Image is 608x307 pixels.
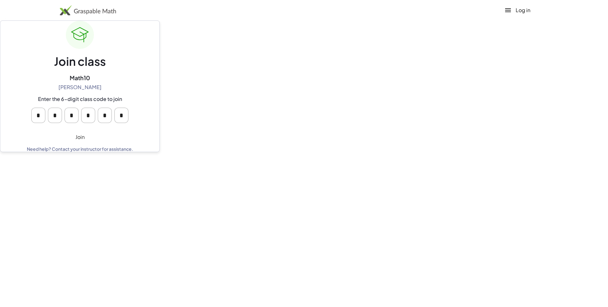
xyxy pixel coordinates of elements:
div: [PERSON_NAME] [58,84,102,91]
input: Please enter OTP character 5 [98,108,112,123]
button: Sign up [530,6,549,14]
input: Please enter OTP character 1 [31,108,45,123]
input: Please enter OTP character 2 [48,108,62,123]
div: Enter the 6-digit class code to join [38,96,122,103]
button: Log in [516,6,530,14]
input: Please enter OTP character 3 [65,108,79,123]
div: Join class [54,54,106,69]
input: Please enter OTP character 4 [81,108,95,123]
button: Join [0,133,159,141]
div: Need help? Contact your instructor for assistance. [27,146,133,152]
input: Please enter OTP character 6 [114,108,128,123]
div: Math10 [70,74,90,81]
